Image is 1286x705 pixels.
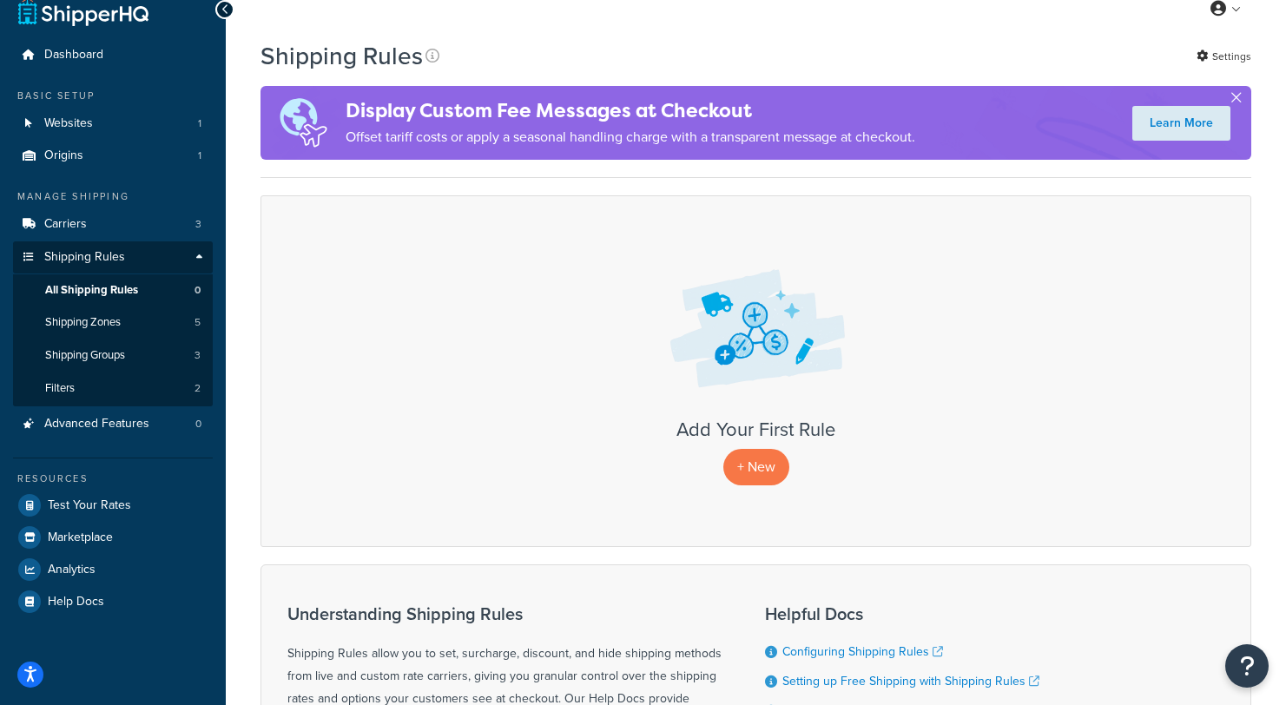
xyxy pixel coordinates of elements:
span: 1 [198,116,201,131]
span: Websites [44,116,93,131]
a: Help Docs [13,586,213,617]
div: Basic Setup [13,89,213,103]
a: Test Your Rates [13,490,213,521]
h4: Display Custom Fee Messages at Checkout [346,96,915,125]
a: All Shipping Rules 0 [13,274,213,306]
h3: Understanding Shipping Rules [287,604,722,623]
img: duties-banner-06bc72dcb5fe05cb3f9472aba00be2ae8eb53ab6f0d8bb03d382ba314ac3c341.png [260,86,346,160]
span: Shipping Rules [44,250,125,265]
div: Manage Shipping [13,189,213,204]
a: Configuring Shipping Rules [782,642,943,661]
span: 1 [198,148,201,163]
span: Shipping Zones [45,315,121,330]
a: Websites 1 [13,108,213,140]
a: Origins 1 [13,140,213,172]
li: All Shipping Rules [13,274,213,306]
a: Advanced Features 0 [13,408,213,440]
li: Filters [13,372,213,405]
h3: Add Your First Rule [279,419,1233,440]
a: Carriers 3 [13,208,213,240]
a: Shipping Groups 3 [13,339,213,372]
span: Marketplace [48,530,113,545]
span: Shipping Groups [45,348,125,363]
button: Open Resource Center [1225,644,1269,688]
span: Dashboard [44,48,103,63]
li: Websites [13,108,213,140]
li: Shipping Groups [13,339,213,372]
span: Origins [44,148,83,163]
a: Setting up Free Shipping with Shipping Rules [782,672,1039,690]
span: 0 [195,283,201,298]
div: Resources [13,471,213,486]
span: Filters [45,381,75,396]
p: + New [723,449,789,484]
a: Settings [1197,44,1251,69]
span: All Shipping Rules [45,283,138,298]
span: 0 [195,417,201,432]
span: Help Docs [48,595,104,609]
span: Test Your Rates [48,498,131,513]
a: Dashboard [13,39,213,71]
a: Shipping Rules [13,241,213,273]
li: Shipping Rules [13,241,213,406]
h1: Shipping Rules [260,39,423,73]
span: 3 [195,217,201,232]
a: Marketplace [13,522,213,553]
h3: Helpful Docs [765,604,1050,623]
a: Analytics [13,554,213,585]
span: Analytics [48,563,96,577]
span: 2 [195,381,201,396]
li: Carriers [13,208,213,240]
a: Filters 2 [13,372,213,405]
span: 3 [195,348,201,363]
li: Advanced Features [13,408,213,440]
li: Shipping Zones [13,306,213,339]
li: Origins [13,140,213,172]
span: Advanced Features [44,417,149,432]
span: Carriers [44,217,87,232]
a: Shipping Zones 5 [13,306,213,339]
a: Learn More [1132,106,1230,141]
span: 5 [195,315,201,330]
p: Offset tariff costs or apply a seasonal handling charge with a transparent message at checkout. [346,125,915,149]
